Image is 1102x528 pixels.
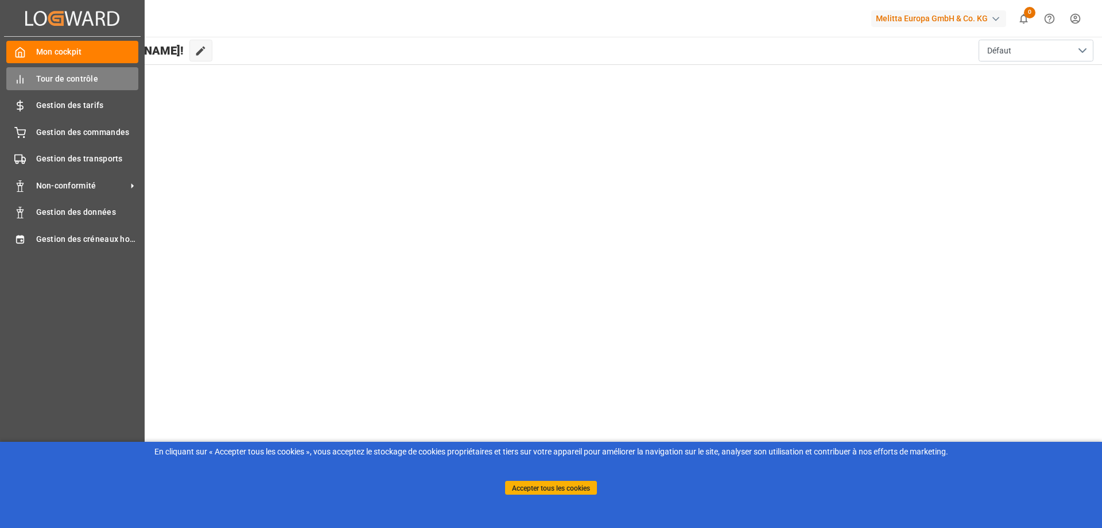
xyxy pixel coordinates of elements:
[6,228,138,250] a: Gestion des créneaux horaires
[36,128,130,137] font: Gestion des commandes
[48,44,184,57] font: Bonjour [PERSON_NAME]!
[36,154,123,163] font: Gestion des transports
[1011,6,1037,32] button: afficher 0 nouvelles notifications
[6,121,138,143] a: Gestion des commandes
[36,181,96,190] font: Non-conformité
[1028,8,1031,16] font: 0
[6,67,138,90] a: Tour de contrôle
[1037,6,1062,32] button: Centre d'aide
[979,40,1093,61] button: ouvrir le menu
[36,207,116,217] font: Gestion des données
[36,101,104,110] font: Gestion des tarifs
[36,47,82,56] font: Mon cockpit
[6,94,138,117] a: Gestion des tarifs
[36,234,152,244] font: Gestion des créneaux horaires
[6,201,138,223] a: Gestion des données
[6,148,138,170] a: Gestion des transports
[505,481,597,495] button: Accepter tous les cookies
[871,7,1011,29] button: Melitta Europa GmbH & Co. KG
[987,46,1011,55] font: Défaut
[6,41,138,63] a: Mon cockpit
[36,74,98,83] font: Tour de contrôle
[512,484,590,492] font: Accepter tous les cookies
[876,14,988,23] font: Melitta Europa GmbH & Co. KG
[154,447,948,456] font: En cliquant sur « Accepter tous les cookies », vous acceptez le stockage de cookies propriétaires...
